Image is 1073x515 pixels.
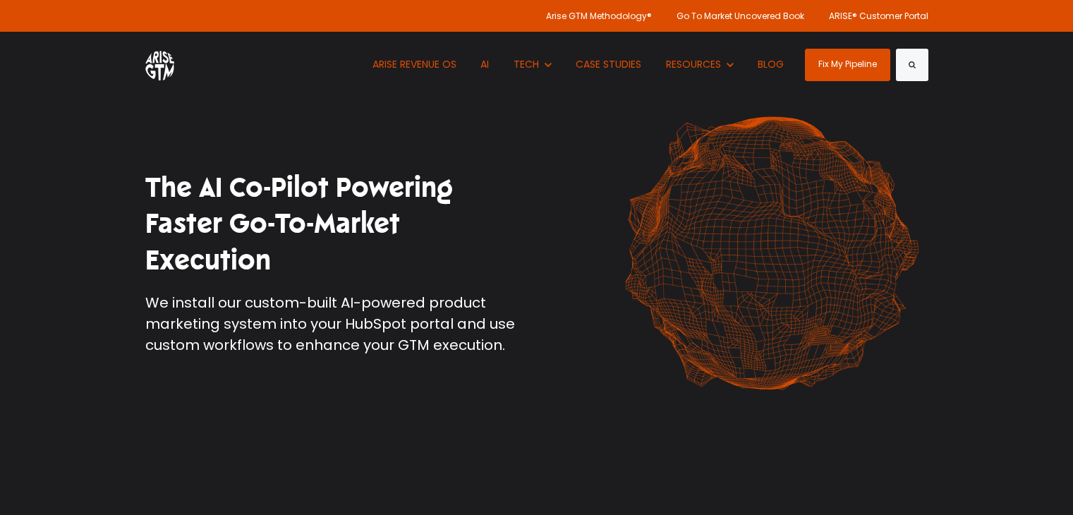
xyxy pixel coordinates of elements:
[748,32,795,97] a: BLOG
[805,49,890,81] a: Fix My Pipeline
[896,49,928,81] button: Search
[566,32,653,97] a: CASE STUDIES
[666,57,721,71] span: RESOURCES
[362,32,794,97] nav: Desktop navigation
[145,170,526,279] h1: The AI Co-Pilot Powering Faster Go-To-Market Execution
[503,32,562,97] button: Show submenu for TECH TECH
[145,292,526,356] div: We install our custom-built AI-powered product marketing system into your HubSpot portal and use ...
[471,32,500,97] a: AI
[655,32,744,97] button: Show submenu for RESOURCES RESOURCES
[666,57,667,58] span: Show submenu for RESOURCES
[514,57,539,71] span: TECH
[614,102,928,405] img: shape-61 orange
[362,32,467,97] a: ARISE REVENUE OS
[145,49,174,80] img: ARISE GTM logo (1) white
